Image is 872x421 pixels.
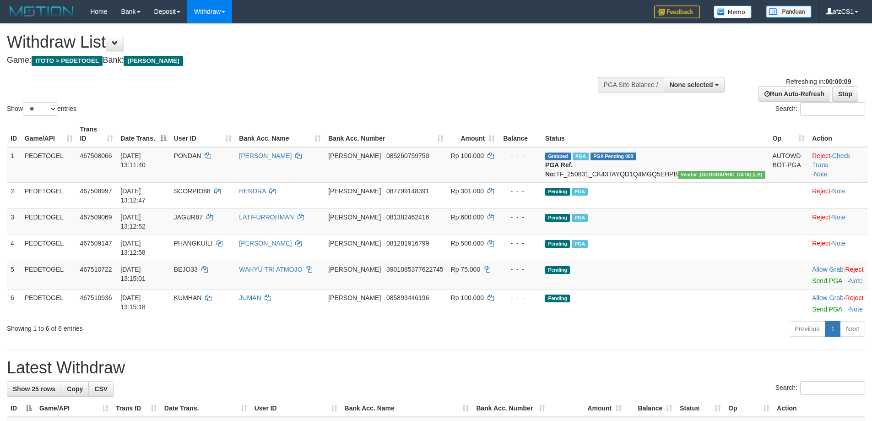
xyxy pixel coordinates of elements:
span: Rp 500.000 [451,240,484,247]
span: 467509069 [80,213,112,221]
span: 467510722 [80,266,112,273]
span: KUMHAN [174,294,202,301]
td: TF_250831_CK43TAYQD1Q4MGQ5EHPB [542,147,769,183]
th: ID: activate to sort column descending [7,400,36,417]
div: PGA Site Balance / [598,77,664,93]
span: [DATE] 13:12:52 [120,213,146,230]
span: [PERSON_NAME] [328,213,381,221]
a: [PERSON_NAME] [239,152,292,159]
span: Rp 301.000 [451,187,484,195]
a: Copy [61,381,89,397]
span: Pending [545,295,570,302]
span: Pending [545,240,570,248]
a: JUMAN [239,294,261,301]
span: Refreshing in: [786,78,851,85]
h4: Game: Bank: [7,56,572,65]
span: CSV [94,385,108,393]
a: Reject [812,187,830,195]
h1: Latest Withdraw [7,359,865,377]
a: Note [814,170,828,178]
span: Copy 085260759750 to clipboard [386,152,429,159]
td: PEDETOGEL [21,235,76,261]
a: CSV [88,381,114,397]
label: Show entries [7,102,76,116]
a: Note [832,213,846,221]
th: Game/API: activate to sort column ascending [21,121,76,147]
span: Marked by afzCS1 [573,153,589,160]
span: [DATE] 13:15:01 [120,266,146,282]
th: Status: activate to sort column ascending [676,400,725,417]
span: [PERSON_NAME] [328,240,381,247]
span: Marked by afzCS1 [572,240,588,248]
td: · · [808,147,868,183]
td: 2 [7,182,21,208]
div: Showing 1 to 6 of 6 entries [7,320,357,333]
b: PGA Ref. No: [545,161,573,178]
span: · [812,294,845,301]
th: Bank Acc. Name: activate to sort column ascending [341,400,473,417]
span: Copy 081382462416 to clipboard [386,213,429,221]
td: · [808,289,868,317]
span: [DATE] 13:11:40 [120,152,146,169]
span: JAGUR87 [174,213,203,221]
th: Trans ID: activate to sort column ascending [112,400,161,417]
h1: Withdraw List [7,33,572,51]
span: Copy [67,385,83,393]
span: [PERSON_NAME] [328,294,381,301]
img: Button%20Memo.svg [714,5,752,18]
span: 467508997 [80,187,112,195]
th: User ID: activate to sort column ascending [251,400,341,417]
td: PEDETOGEL [21,261,76,289]
th: Game/API: activate to sort column ascending [36,400,112,417]
a: Note [832,187,846,195]
td: PEDETOGEL [21,182,76,208]
td: PEDETOGEL [21,289,76,317]
a: Send PGA [812,277,842,284]
span: ITOTO > PEDETOGEL [32,56,103,66]
label: Search: [775,381,865,395]
span: [PERSON_NAME] [328,152,381,159]
span: Pending [545,188,570,196]
span: [PERSON_NAME] [124,56,183,66]
a: Show 25 rows [7,381,61,397]
a: 1 [825,321,840,337]
button: None selected [664,77,725,93]
td: 4 [7,235,21,261]
img: Feedback.jpg [654,5,700,18]
div: - - - [502,213,538,222]
span: BEJO33 [174,266,198,273]
th: Amount: activate to sort column ascending [549,400,625,417]
select: Showentries [23,102,57,116]
input: Search: [800,381,865,395]
th: ID [7,121,21,147]
th: Op: activate to sort column ascending [725,400,773,417]
td: 3 [7,208,21,235]
a: Allow Grab [812,266,843,273]
span: Copy 3901085377622745 to clipboard [386,266,444,273]
th: Op: activate to sort column ascending [769,121,809,147]
th: Status [542,121,769,147]
span: Rp 600.000 [451,213,484,221]
td: · [808,235,868,261]
a: Run Auto-Refresh [758,86,830,102]
img: MOTION_logo.png [7,5,76,18]
input: Search: [800,102,865,116]
strong: 00:00:09 [825,78,851,85]
span: 467508066 [80,152,112,159]
span: 467510936 [80,294,112,301]
span: PGA Pending [590,153,636,160]
span: PHANGKUILI [174,240,213,247]
th: Bank Acc. Number: activate to sort column ascending [325,121,447,147]
th: User ID: activate to sort column ascending [170,121,236,147]
span: Show 25 rows [13,385,55,393]
th: Balance: activate to sort column ascending [625,400,676,417]
th: Balance [498,121,542,147]
span: Marked by afzCS1 [572,188,588,196]
span: Vendor URL: https://dashboard.q2checkout.com/secure [678,171,765,179]
span: · [812,266,845,273]
td: 6 [7,289,21,317]
div: - - - [502,265,538,274]
span: Marked by afzCS1 [572,214,588,222]
th: Trans ID: activate to sort column ascending [76,121,117,147]
td: PEDETOGEL [21,147,76,183]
